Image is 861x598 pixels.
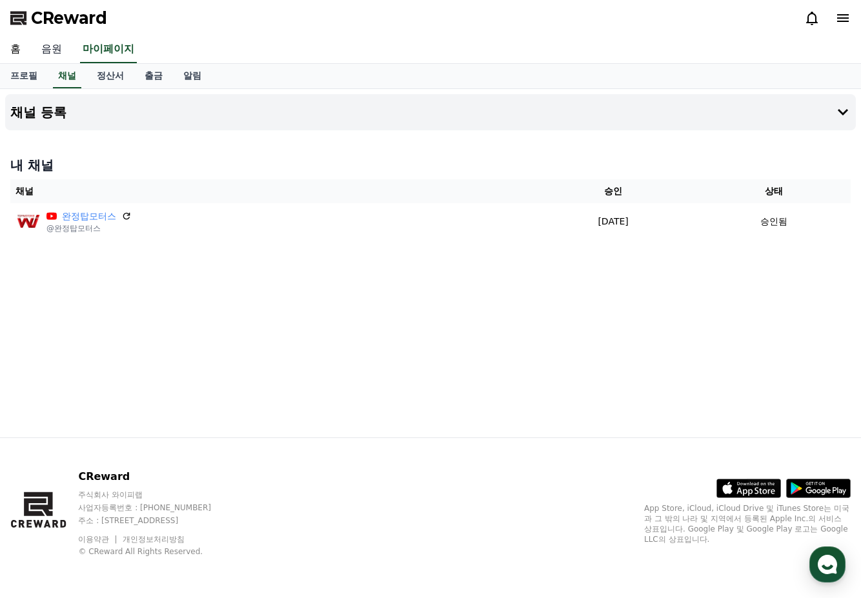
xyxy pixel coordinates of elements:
span: 홈 [41,428,48,439]
span: 설정 [199,428,215,439]
p: 사업자등록번호 : [PHONE_NUMBER] [78,503,236,513]
span: CReward [31,8,107,28]
th: 채널 [10,179,529,203]
p: CReward [78,469,236,484]
span: 대화 [118,429,134,439]
a: 완정탑모터스 [62,210,116,223]
a: 마이페이지 [80,36,137,63]
a: 채널 [53,64,81,88]
a: 설정 [167,409,248,441]
h4: 채널 등록 [10,105,66,119]
th: 상태 [697,179,851,203]
p: 주식회사 와이피랩 [78,490,236,500]
p: 주소 : [STREET_ADDRESS] [78,515,236,526]
a: 홈 [4,409,85,441]
p: 승인됨 [760,215,787,228]
a: 개인정보처리방침 [123,535,185,544]
a: 출금 [134,64,173,88]
a: 대화 [85,409,167,441]
a: 음원 [31,36,72,63]
p: @완정탑모터스 [46,223,132,234]
h4: 내 채널 [10,156,851,174]
img: 완정탑모터스 [15,208,41,234]
th: 승인 [529,179,697,203]
button: 채널 등록 [5,94,856,130]
p: [DATE] [534,215,692,228]
a: 알림 [173,64,212,88]
a: CReward [10,8,107,28]
a: 이용약관 [78,535,119,544]
a: 정산서 [86,64,134,88]
p: © CReward All Rights Reserved. [78,546,236,557]
p: App Store, iCloud, iCloud Drive 및 iTunes Store는 미국과 그 밖의 나라 및 지역에서 등록된 Apple Inc.의 서비스 상표입니다. Goo... [644,503,851,544]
